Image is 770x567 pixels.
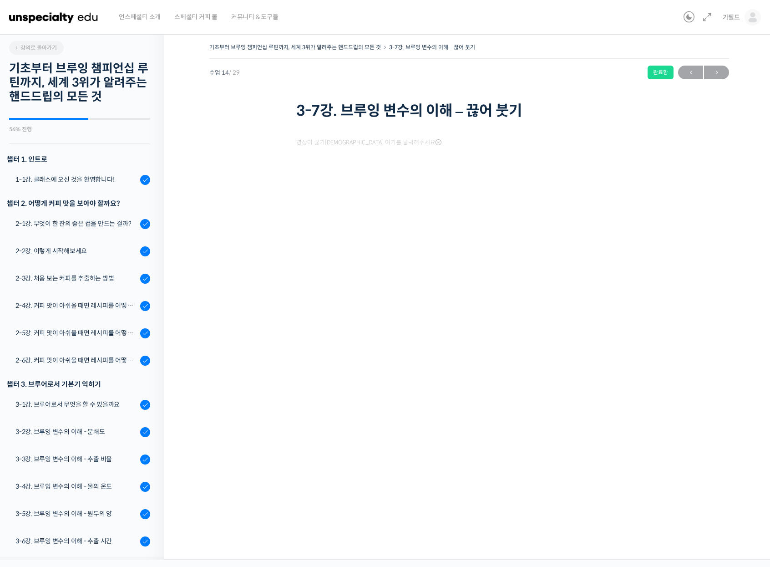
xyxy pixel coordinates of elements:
div: 2-2강. 이렇게 시작해보세요 [15,246,137,256]
div: 2-6강. 커피 맛이 아쉬울 때면 레시피를 어떻게 수정해 보면 좋을까요? (3) [15,355,137,365]
span: / 29 [229,69,240,77]
h1: 3-7강. 브루잉 변수의 이해 – 끊어 붓기 [296,102,642,119]
div: 1-1강. 클래스에 오신 것을 환영합니다! [15,174,137,184]
a: 3-7강. 브루잉 변수의 이해 – 끊어 붓기 [389,44,475,51]
div: 3-5강. 브루잉 변수의 이해 - 원두의 양 [15,509,137,519]
div: 2-3강. 처음 보는 커피를 추출하는 방법 [15,273,137,283]
div: 2-5강. 커피 맛이 아쉬울 때면 레시피를 어떻게 수정해 보면 좋을까요? (2) [15,328,137,338]
div: 챕터 3. 브루어로서 기본기 익히기 [7,378,150,390]
a: 강의로 돌아가기 [9,41,64,55]
div: 챕터 2. 어떻게 커피 맛을 보아야 할까요? [7,197,150,209]
div: 2-4강. 커피 맛이 아쉬울 때면 레시피를 어떻게 수정해 보면 좋을까요? (1) [15,301,137,311]
div: 완료함 [648,66,674,79]
a: ←이전 [678,66,703,79]
span: 가필드 [723,13,740,21]
div: 3-1강. 브루어로서 무엇을 할 수 있을까요 [15,399,137,409]
a: 다음→ [704,66,729,79]
div: 56% 진행 [9,127,150,132]
span: 영상이 끊기[DEMOGRAPHIC_DATA] 여기를 클릭해주세요 [296,139,441,146]
div: 3-4강. 브루잉 변수의 이해 - 물의 온도 [15,481,137,491]
a: 기초부터 브루잉 챔피언십 루틴까지, 세계 3위가 알려주는 핸드드립의 모든 것 [209,44,381,51]
div: 3-6강. 브루잉 변수의 이해 - 추출 시간 [15,536,137,546]
div: 2-1강. 무엇이 한 잔의 좋은 컵을 만드는 걸까? [15,219,137,229]
span: 수업 14 [209,70,240,76]
span: → [704,66,729,79]
h2: 기초부터 브루잉 챔피언십 루틴까지, 세계 3위가 알려주는 핸드드립의 모든 것 [9,61,150,104]
span: ← [678,66,703,79]
h3: 챕터 1. 인트로 [7,153,150,165]
div: 3-2강. 브루잉 변수의 이해 - 분쇄도 [15,427,137,437]
div: 3-3강. 브루잉 변수의 이해 - 추출 비율 [15,454,137,464]
span: 강의로 돌아가기 [14,44,57,51]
